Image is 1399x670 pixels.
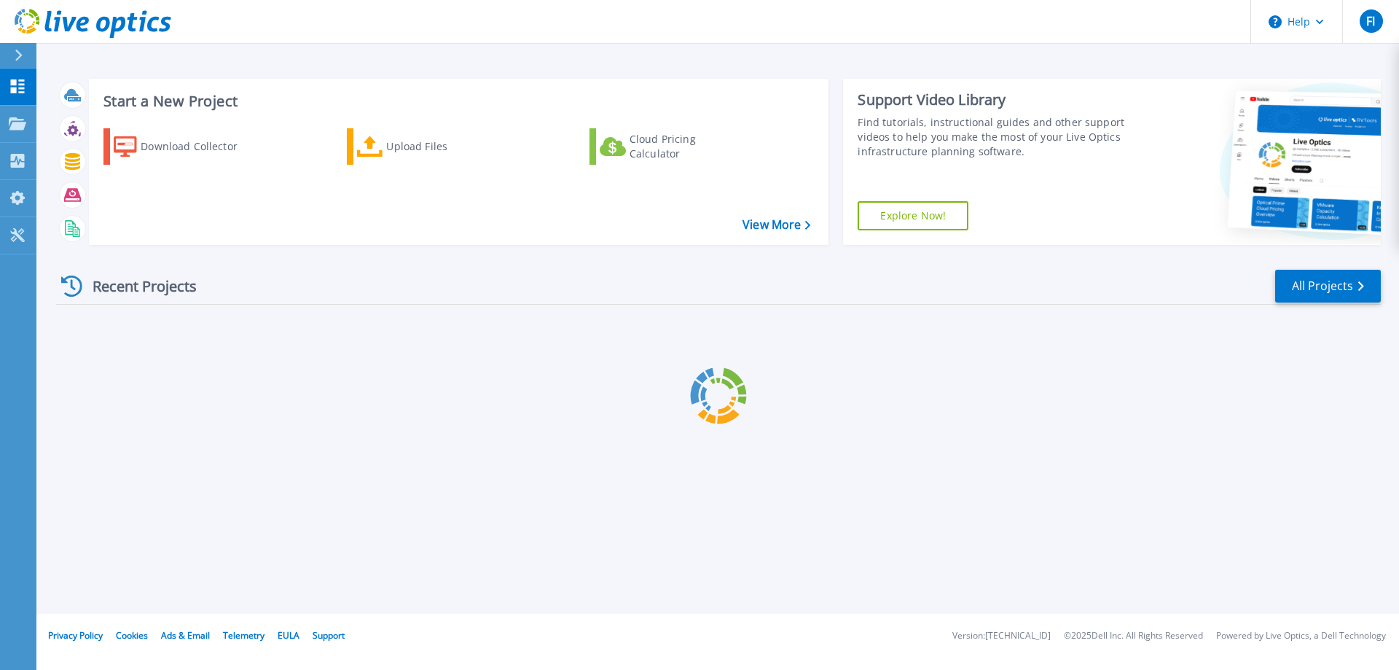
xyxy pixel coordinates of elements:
div: Upload Files [386,132,503,161]
div: Recent Projects [56,268,216,304]
a: Upload Files [347,128,509,165]
h3: Start a New Project [103,93,810,109]
div: Support Video Library [858,90,1132,109]
a: Cloud Pricing Calculator [589,128,752,165]
a: Explore Now! [858,201,968,230]
div: Download Collector [141,132,257,161]
a: EULA [278,629,299,642]
a: View More [742,218,810,232]
span: FI [1366,15,1375,27]
a: All Projects [1275,270,1381,303]
li: Powered by Live Optics, a Dell Technology [1216,631,1386,641]
div: Find tutorials, instructional guides and other support videos to help you make the most of your L... [858,115,1132,159]
div: Cloud Pricing Calculator [630,132,746,161]
a: Telemetry [223,629,264,642]
li: © 2025 Dell Inc. All Rights Reserved [1064,631,1203,641]
a: Privacy Policy [48,629,103,642]
a: Download Collector [103,128,266,165]
a: Support [313,629,345,642]
a: Ads & Email [161,629,210,642]
a: Cookies [116,629,148,642]
li: Version: [TECHNICAL_ID] [952,631,1051,641]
